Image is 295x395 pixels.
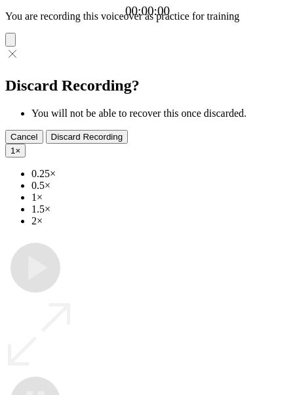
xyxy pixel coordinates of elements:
button: Cancel [5,130,43,144]
span: 1 [10,146,15,156]
li: You will not be able to recover this once discarded. [31,108,290,119]
li: 2× [31,215,290,227]
li: 1× [31,192,290,203]
li: 1.5× [31,203,290,215]
h2: Discard Recording? [5,77,290,94]
button: Discard Recording [46,130,128,144]
li: 0.25× [31,168,290,180]
button: 1× [5,144,26,157]
p: You are recording this voiceover as practice for training [5,10,290,22]
a: 00:00:00 [125,4,170,18]
li: 0.5× [31,180,290,192]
